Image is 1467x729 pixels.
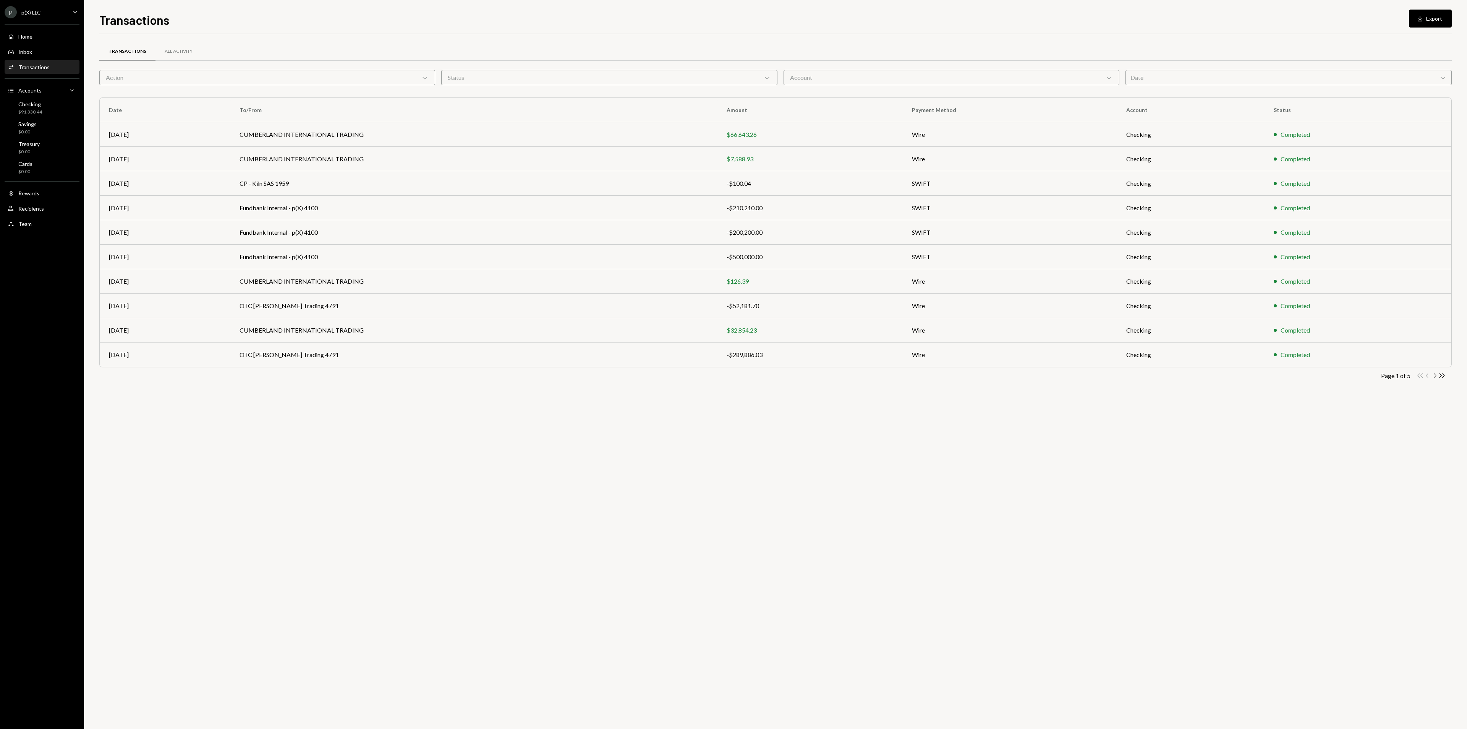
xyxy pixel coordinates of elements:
td: Checking [1117,343,1265,367]
td: OTC [PERSON_NAME] Trading 4791 [230,294,717,318]
div: [DATE] [109,277,221,286]
td: Checking [1117,196,1265,220]
td: CUMBERLAND INTERNATIONAL TRADING [230,318,717,343]
div: $7,588.93 [727,154,894,164]
div: [DATE] [109,228,221,237]
div: $0.00 [18,149,40,155]
div: Completed [1281,228,1310,237]
div: Status [441,70,777,85]
div: [DATE] [109,326,221,335]
div: Savings [18,121,37,127]
div: Treasury [18,141,40,147]
div: Home [18,33,32,40]
div: Completed [1281,179,1310,188]
div: -$210,210.00 [727,203,894,213]
div: Completed [1281,326,1310,335]
td: Checking [1117,147,1265,171]
div: Team [18,221,32,227]
div: $32,854.23 [727,326,894,335]
div: [DATE] [109,179,221,188]
div: Page 1 of 5 [1381,372,1410,379]
div: p(X) LLC [21,9,41,16]
h1: Transactions [99,12,169,28]
div: Transactions [108,48,146,55]
a: Recipients [5,201,79,215]
div: All Activity [165,48,193,55]
div: [DATE] [109,301,221,310]
div: Completed [1281,277,1310,286]
div: Completed [1281,154,1310,164]
div: Account [784,70,1119,85]
td: SWIFT [903,220,1117,245]
div: -$500,000.00 [727,252,894,261]
td: Wire [903,147,1117,171]
div: -$52,181.70 [727,301,894,310]
div: -$200,200.00 [727,228,894,237]
td: Wire [903,269,1117,294]
a: Savings$0.00 [5,119,79,137]
div: Rewards [18,190,39,196]
div: Checking [18,101,42,107]
div: $126.39 [727,277,894,286]
td: SWIFT [903,245,1117,269]
td: CUMBERLAND INTERNATIONAL TRADING [230,147,717,171]
td: Wire [903,294,1117,318]
td: Checking [1117,171,1265,196]
div: $91,330.44 [18,109,42,115]
div: Completed [1281,203,1310,213]
td: Wire [903,122,1117,147]
div: $0.00 [18,129,37,135]
a: Cards$0.00 [5,158,79,177]
a: Transactions [99,42,155,61]
div: Action [99,70,435,85]
div: $0.00 [18,169,32,175]
div: -$289,886.03 [727,350,894,359]
td: Checking [1117,269,1265,294]
div: [DATE] [109,252,221,261]
a: Treasury$0.00 [5,138,79,157]
th: Date [100,98,230,122]
div: Accounts [18,87,42,94]
td: Wire [903,343,1117,367]
th: Amount [717,98,903,122]
th: Status [1265,98,1451,122]
div: [DATE] [109,350,221,359]
div: Date [1125,70,1452,85]
td: Fundbank Internal - p(X) 4100 [230,245,717,269]
td: Fundbank Internal - p(X) 4100 [230,220,717,245]
div: Completed [1281,130,1310,139]
div: Cards [18,161,32,167]
div: [DATE] [109,154,221,164]
div: Completed [1281,252,1310,261]
div: [DATE] [109,130,221,139]
a: Transactions [5,60,79,74]
div: -$100.04 [727,179,894,188]
td: Fundbank Internal - p(X) 4100 [230,196,717,220]
div: Inbox [18,49,32,55]
td: SWIFT [903,196,1117,220]
a: Rewards [5,186,79,200]
td: CP - Kiln SAS 1959 [230,171,717,196]
td: Checking [1117,245,1265,269]
td: Checking [1117,294,1265,318]
div: Completed [1281,301,1310,310]
th: Payment Method [903,98,1117,122]
th: To/From [230,98,717,122]
td: Checking [1117,122,1265,147]
td: Checking [1117,318,1265,343]
div: $66,643.26 [727,130,894,139]
td: CUMBERLAND INTERNATIONAL TRADING [230,122,717,147]
a: Checking$91,330.44 [5,99,79,117]
a: All Activity [155,42,202,61]
div: [DATE] [109,203,221,213]
div: Completed [1281,350,1310,359]
td: Wire [903,318,1117,343]
th: Account [1117,98,1265,122]
a: Inbox [5,45,79,58]
a: Team [5,217,79,231]
div: Recipients [18,205,44,212]
td: Checking [1117,220,1265,245]
button: Export [1409,10,1452,28]
div: Transactions [18,64,50,70]
a: Home [5,29,79,43]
